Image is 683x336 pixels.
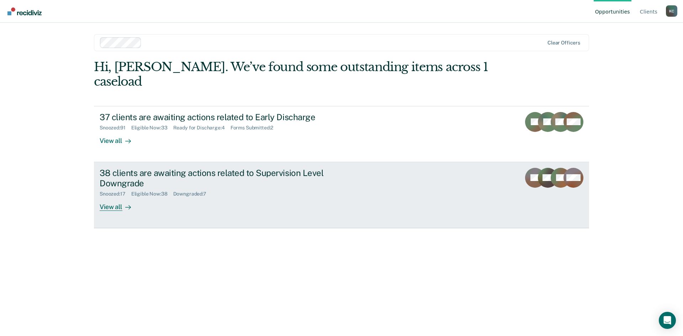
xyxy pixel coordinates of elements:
img: Recidiviz [7,7,42,15]
div: Ready for Discharge : 4 [173,125,231,131]
a: 37 clients are awaiting actions related to Early DischargeSnoozed:91Eligible Now:33Ready for Disc... [94,106,589,162]
div: Snoozed : 17 [100,191,131,197]
div: Hi, [PERSON_NAME]. We’ve found some outstanding items across 1 caseload [94,60,490,89]
div: 37 clients are awaiting actions related to Early Discharge [100,112,349,122]
div: Clear officers [547,40,580,46]
div: View all [100,131,139,145]
div: Open Intercom Messenger [659,312,676,329]
div: K C [666,5,677,17]
div: 38 clients are awaiting actions related to Supervision Level Downgrade [100,168,349,188]
div: Downgraded : 7 [173,191,212,197]
div: Snoozed : 91 [100,125,131,131]
a: 38 clients are awaiting actions related to Supervision Level DowngradeSnoozed:17Eligible Now:38Do... [94,162,589,228]
div: Eligible Now : 38 [131,191,173,197]
div: Forms Submitted : 2 [231,125,279,131]
div: View all [100,197,139,211]
button: Profile dropdown button [666,5,677,17]
div: Eligible Now : 33 [131,125,173,131]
